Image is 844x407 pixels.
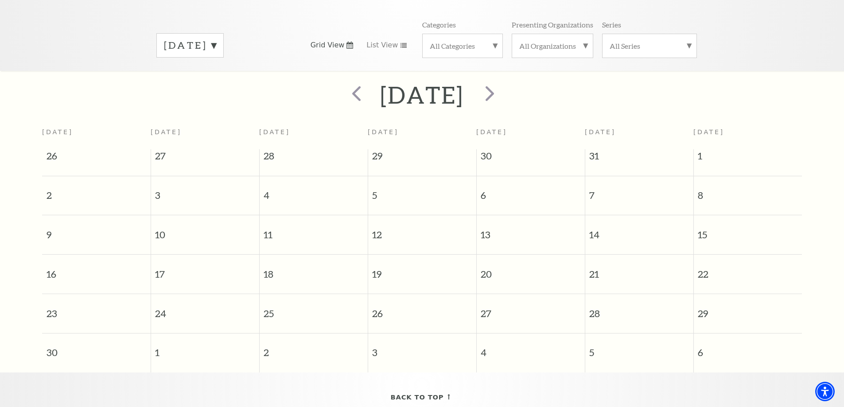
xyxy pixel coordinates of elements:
[694,255,802,285] span: 22
[422,20,456,29] p: Categories
[694,176,802,207] span: 8
[477,149,585,167] span: 30
[311,40,345,50] span: Grid View
[368,215,476,246] span: 12
[585,176,693,207] span: 7
[694,333,802,364] span: 6
[151,215,259,246] span: 10
[368,255,476,285] span: 19
[164,39,216,52] label: [DATE]
[585,333,693,364] span: 5
[151,128,182,136] span: [DATE]
[472,79,505,111] button: next
[151,149,259,167] span: 27
[477,294,585,325] span: 27
[694,215,802,246] span: 15
[585,255,693,285] span: 21
[260,215,368,246] span: 11
[260,333,368,364] span: 2
[151,255,259,285] span: 17
[368,149,476,167] span: 29
[585,215,693,246] span: 14
[602,20,621,29] p: Series
[430,41,495,50] label: All Categories
[477,255,585,285] span: 20
[693,128,724,136] span: [DATE]
[42,149,151,167] span: 26
[815,382,835,401] div: Accessibility Menu
[151,333,259,364] span: 1
[260,149,368,167] span: 28
[259,128,290,136] span: [DATE]
[476,128,507,136] span: [DATE]
[477,333,585,364] span: 4
[585,149,693,167] span: 31
[391,392,444,403] span: Back To Top
[694,294,802,325] span: 29
[151,294,259,325] span: 24
[42,333,151,364] span: 30
[42,176,151,207] span: 2
[477,176,585,207] span: 6
[477,215,585,246] span: 13
[368,128,399,136] span: [DATE]
[151,176,259,207] span: 3
[260,294,368,325] span: 25
[585,294,693,325] span: 28
[368,176,476,207] span: 5
[585,128,616,136] span: [DATE]
[42,294,151,325] span: 23
[42,215,151,246] span: 9
[260,255,368,285] span: 18
[694,149,802,167] span: 1
[366,40,398,50] span: List View
[380,81,464,109] h2: [DATE]
[42,255,151,285] span: 16
[519,41,586,50] label: All Organizations
[42,128,73,136] span: [DATE]
[260,176,368,207] span: 4
[512,20,593,29] p: Presenting Organizations
[339,79,372,111] button: prev
[368,294,476,325] span: 26
[368,333,476,364] span: 3
[610,41,689,50] label: All Series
